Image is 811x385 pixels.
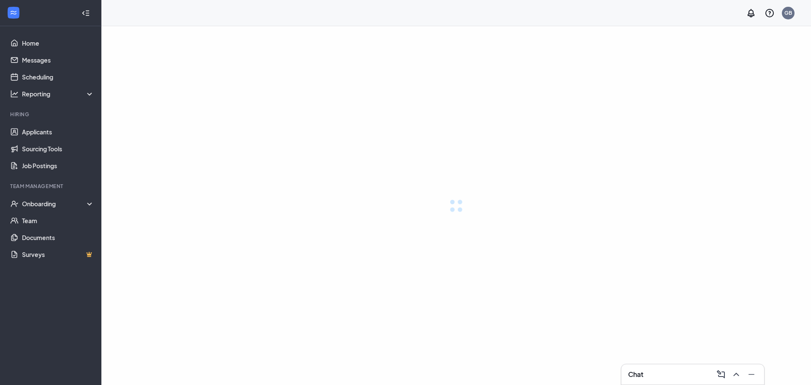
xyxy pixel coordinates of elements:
[22,199,95,208] div: Onboarding
[22,68,94,85] a: Scheduling
[22,90,95,98] div: Reporting
[22,157,94,174] a: Job Postings
[82,9,90,17] svg: Collapse
[716,369,726,380] svg: ComposeMessage
[10,183,93,190] div: Team Management
[784,9,792,16] div: GB
[746,8,756,18] svg: Notifications
[22,35,94,52] a: Home
[22,140,94,157] a: Sourcing Tools
[9,8,18,17] svg: WorkstreamLogo
[746,369,757,380] svg: Minimize
[22,212,94,229] a: Team
[731,369,741,380] svg: ChevronUp
[22,246,94,263] a: SurveysCrown
[765,8,775,18] svg: QuestionInfo
[22,229,94,246] a: Documents
[628,370,643,379] h3: Chat
[713,368,727,381] button: ComposeMessage
[744,368,757,381] button: Minimize
[10,90,19,98] svg: Analysis
[10,199,19,208] svg: UserCheck
[729,368,742,381] button: ChevronUp
[10,111,93,118] div: Hiring
[22,123,94,140] a: Applicants
[22,52,94,68] a: Messages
